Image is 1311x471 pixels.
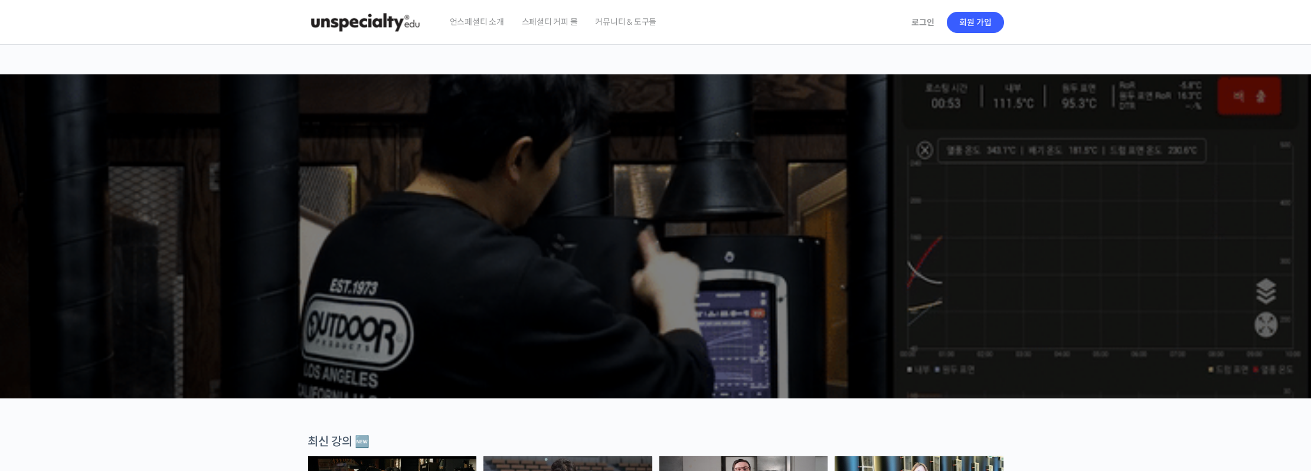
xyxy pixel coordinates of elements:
p: [PERSON_NAME]을 다하는 당신을 위해, 최고와 함께 만든 커피 클래스 [12,181,1300,240]
a: 로그인 [904,9,941,36]
a: 회원 가입 [947,12,1004,33]
p: 시간과 장소에 구애받지 않고, 검증된 커리큘럼으로 [12,246,1300,262]
div: 최신 강의 🆕 [308,434,1004,450]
